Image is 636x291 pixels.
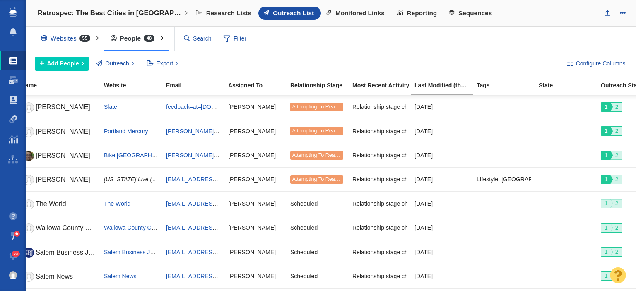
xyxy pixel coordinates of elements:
input: Search [181,31,215,46]
button: Add People [35,57,89,71]
a: Assigned To [228,82,289,89]
a: Slate [104,103,117,110]
span: Relationship stage changed to: Scheduled [352,272,461,280]
a: Salem News [21,269,96,284]
a: Salem News [104,273,137,279]
span: [US_STATE] Live (The Oregonian) [104,176,193,183]
div: Websites [35,29,100,48]
div: [PERSON_NAME] [228,171,283,188]
a: Wallowa County Chieftain [104,224,170,231]
div: [PERSON_NAME] [228,195,283,212]
span: Scheduled [290,248,318,256]
h4: Retrospec: The Best Cities in [GEOGRAPHIC_DATA] for Beginning Bikers [38,9,183,17]
a: [EMAIL_ADDRESS][DOMAIN_NAME] [166,224,264,231]
a: The World [104,200,130,207]
a: [PERSON_NAME][EMAIL_ADDRESS][DOMAIN_NAME] [166,128,312,135]
a: Salem Business Journal [104,249,166,255]
td: Attempting To Reach (1 try) [287,143,349,167]
a: Website [104,82,165,89]
div: Most Recent Activity [352,82,414,88]
a: Last Modified (this project) [414,82,476,89]
div: Tags [477,82,538,88]
span: 24 [12,251,20,257]
div: [DATE] [414,219,469,237]
span: Wallowa County Chieftain [36,224,111,231]
span: Scheduled [290,272,318,280]
span: Scheduled [290,200,318,207]
td: Scheduled [287,264,349,288]
a: [PERSON_NAME] [21,100,96,115]
span: Outreach [105,59,129,68]
a: Outreach List [258,7,321,20]
span: Scheduled [290,224,318,231]
div: [PERSON_NAME] [228,146,283,164]
a: [EMAIL_ADDRESS][DOMAIN_NAME] [166,200,264,207]
span: Attempting To Reach (1 try) [292,176,355,182]
span: Relationship stage changed to: Attempting To Reach, 1 Attempt [352,103,515,111]
td: Attempting To Reach (1 try) [287,119,349,143]
div: Assigned To [228,82,289,88]
span: [PERSON_NAME] [36,103,90,111]
span: Salem News [36,273,73,280]
span: The World [36,200,66,207]
div: Website [104,82,165,88]
a: Email [166,82,227,89]
span: Attempting To Reach (1 try) [292,128,355,134]
div: [PERSON_NAME] [228,243,283,261]
div: [DATE] [414,267,469,285]
img: c9363fb76f5993e53bff3b340d5c230a [9,271,17,279]
span: Relationship stage changed to: Scheduled [352,248,461,256]
button: Outreach [92,57,139,71]
img: buzzstream_logo_iconsimple.png [9,7,17,17]
span: Sequences [458,10,492,17]
div: State [539,82,600,88]
span: Salem Business Journal [36,249,107,256]
span: Monitored Links [335,10,385,17]
a: Monitored Links [321,7,392,20]
span: Outreach List [273,10,314,17]
div: [PERSON_NAME] [228,219,283,237]
a: feedback–at–[DOMAIN_NAME] [166,103,247,110]
span: Configure Columns [576,59,626,68]
td: Scheduled [287,216,349,240]
div: [DATE] [414,171,469,188]
span: [PERSON_NAME] [36,128,90,135]
span: Filter [218,31,251,47]
span: Attempting To Reach (1 try) [292,152,355,158]
a: Bike [GEOGRAPHIC_DATA] [104,152,177,159]
div: [DATE] [414,122,469,140]
td: Attempting To Reach (1 try) [287,167,349,191]
div: [PERSON_NAME] [228,98,283,116]
td: Scheduled [287,240,349,264]
a: Name [21,82,103,89]
a: Tags [477,82,538,89]
div: [DATE] [414,98,469,116]
a: Relationship Stage [290,82,352,89]
a: [EMAIL_ADDRESS][DOMAIN_NAME] [166,176,264,183]
span: Add People [47,59,79,68]
span: Reporting [407,10,437,17]
a: Wallowa County Chieftain [21,221,96,236]
a: Portland Mercury [104,128,148,135]
a: Sequences [444,7,499,20]
td: Scheduled [287,192,349,216]
span: Research Lists [206,10,252,17]
button: Export [142,57,183,71]
span: Export [157,59,173,68]
span: 55 [79,35,90,42]
span: Relationship stage changed to: Attempting To Reach, 1 Attempt [352,152,515,159]
div: [DATE] [414,146,469,164]
div: Name [21,82,103,88]
span: Relationship stage changed to: Attempting To Reach, 1 Attempt [352,176,515,183]
div: [DATE] [414,243,469,261]
a: [PERSON_NAME] [21,173,96,187]
span: LIfestyle, PR, travel [477,176,579,183]
a: The World [21,197,96,212]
